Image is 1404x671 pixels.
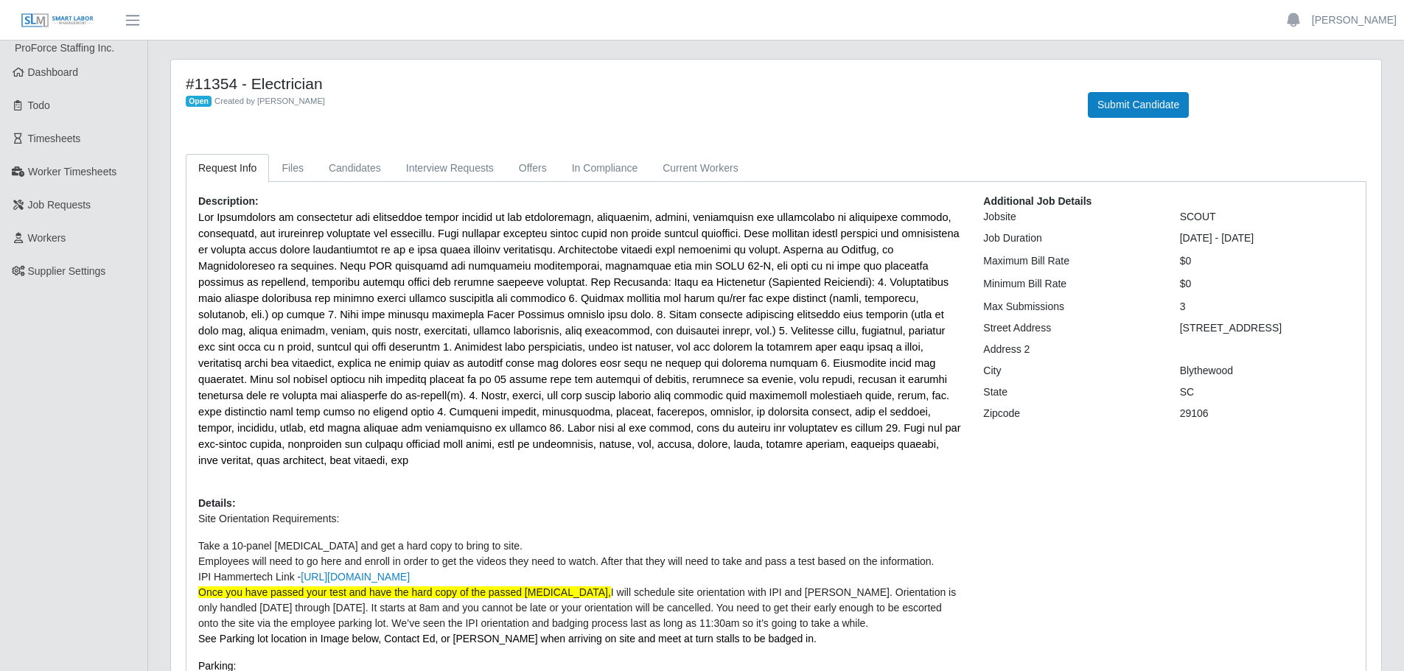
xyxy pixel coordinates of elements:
[198,586,956,629] span: I will schedule site orientation with IPI and [PERSON_NAME]. Orientation is only handled [DATE] t...
[1169,363,1365,379] div: Blythewood
[301,571,410,583] a: [URL][DOMAIN_NAME]
[1169,209,1365,225] div: SCOUT
[972,384,1168,400] div: State
[972,299,1168,315] div: Max Submissions
[198,586,611,598] span: Once you have passed your test and have the hard copy of the passed [MEDICAL_DATA],
[394,154,506,183] a: Interview Requests
[198,211,961,466] span: Lor Ipsumdolors am consectetur adi elitseddoe tempor incidid ut lab etdoloremagn, aliquaenim, adm...
[972,253,1168,269] div: Maximum Bill Rate
[972,276,1168,292] div: Minimum Bill Rate
[983,195,1092,207] b: Additional Job Details
[1169,384,1365,400] div: SC
[21,13,94,29] img: SLM Logo
[198,195,259,207] b: Description:
[559,154,651,183] a: In Compliance
[972,342,1168,357] div: Address 2
[1088,92,1189,118] button: Submit Candidate
[214,96,325,105] span: Created by [PERSON_NAME]
[186,96,212,108] span: Open
[1169,231,1365,246] div: [DATE] - [DATE]
[650,154,750,183] a: Current Workers
[1169,276,1365,292] div: $0
[1169,406,1365,421] div: 29106
[972,209,1168,225] div: Jobsite
[1169,253,1365,269] div: $0
[269,154,316,183] a: Files
[972,231,1168,246] div: Job Duration
[198,555,935,567] span: Employees will need to go here and enroll in order to get the videos they need to watch. After th...
[15,42,114,54] span: ProForce Staffing Inc.
[186,154,269,183] a: Request Info
[972,363,1168,379] div: City
[506,154,559,183] a: Offers
[1169,299,1365,315] div: 3
[1312,13,1397,28] a: [PERSON_NAME]
[1169,320,1365,336] div: [STREET_ADDRESS]
[186,74,1066,93] h4: #11354 - Electrician
[972,320,1168,336] div: Street Address
[972,406,1168,421] div: Zipcode
[198,540,523,552] span: Take a 10-panel [MEDICAL_DATA] and get a hard copy to bring to site.
[198,633,817,644] span: See Parking lot location in Image below, Contact Ed, or [PERSON_NAME] when arriving on site and m...
[28,133,81,144] span: Timesheets
[28,99,50,111] span: Todo
[28,199,91,211] span: Job Requests
[28,166,116,178] span: Worker Timesheets
[28,265,106,277] span: Supplier Settings
[198,497,236,509] b: Details:
[198,513,339,524] span: Site Orientation Requirements:
[198,571,410,583] span: IPI Hammertech Link -
[28,232,66,244] span: Workers
[316,154,394,183] a: Candidates
[28,66,79,78] span: Dashboard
